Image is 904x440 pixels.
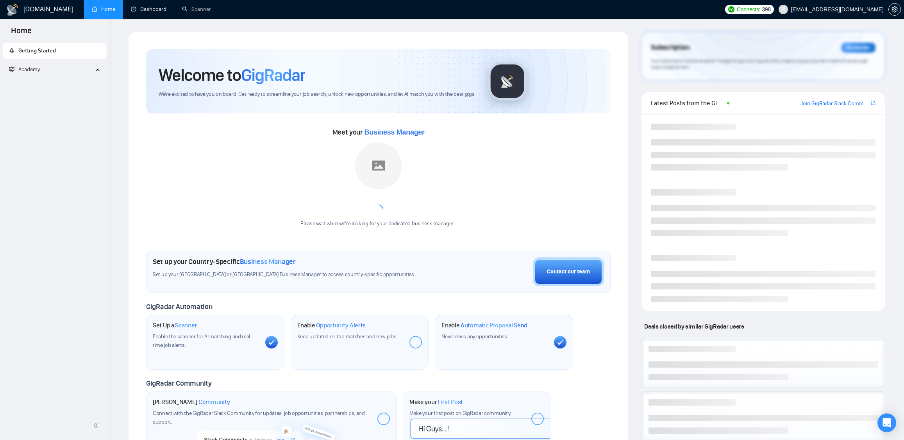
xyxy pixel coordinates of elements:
[364,128,425,136] span: Business Manager
[409,398,463,406] h1: Make your
[737,5,760,14] span: Connects:
[841,43,875,53] div: Reminder
[3,81,106,86] li: Academy Homepage
[800,99,869,108] a: Join GigRadar Slack Community
[651,58,868,70] span: Your subscription will be renewed. To keep things running smoothly, make sure your payment method...
[651,98,725,108] span: Latest Posts from the GigRadar Community
[131,6,166,13] a: dashboardDashboard
[146,379,212,388] span: GigRadar Community
[461,321,527,329] span: Automatic Proposal Send
[533,257,604,286] button: Contact our team
[409,410,511,417] span: Make your first post on GigRadar community.
[153,321,197,329] h1: Set Up a
[182,6,211,13] a: searchScanner
[871,100,875,106] span: export
[438,398,463,406] span: First Post
[889,6,900,13] span: setting
[159,91,475,98] span: We're excited to have you on board. Get ready to streamline your job search, unlock new opportuni...
[728,6,734,13] img: upwork-logo.png
[175,321,197,329] span: Scanner
[373,203,384,214] span: loading
[781,7,786,12] span: user
[159,65,305,86] h1: Welcome to
[316,321,366,329] span: Opportunity Alerts
[441,321,527,329] h1: Enable
[441,333,508,340] span: Never miss any opportunities.
[153,271,423,278] span: Set up your [GEOGRAPHIC_DATA] or [GEOGRAPHIC_DATA] Business Manager to access country-specific op...
[297,333,398,340] span: Keep updated on top matches and new jobs.
[355,142,402,189] img: placeholder.png
[9,66,14,72] span: fund-projection-screen
[198,398,230,406] span: Community
[888,6,901,13] a: setting
[871,99,875,107] a: export
[332,128,425,136] span: Meet your
[9,66,40,73] span: Academy
[877,413,896,432] div: Open Intercom Messenger
[762,5,770,14] span: 398
[297,321,366,329] h1: Enable
[93,422,101,429] span: double-left
[153,410,365,425] span: Connect with the GigRadar Slack Community for updates, job opportunities, partnerships, and support.
[241,65,305,86] span: GigRadar
[296,220,461,228] div: Please wait while we're looking for your dedicated business manager...
[153,333,252,348] span: Enable the scanner for AI matching and real-time job alerts.
[240,257,296,266] span: Business Manager
[153,257,296,266] h1: Set up your Country-Specific
[547,268,590,276] div: Contact our team
[18,47,56,54] span: Getting Started
[888,3,901,16] button: setting
[488,62,527,101] img: gigradar-logo.png
[651,41,690,54] span: Subscription
[92,6,115,13] a: homeHome
[9,48,14,53] span: rocket
[146,302,212,311] span: GigRadar Automation
[5,25,38,41] span: Home
[6,4,19,16] img: logo
[18,66,40,73] span: Academy
[153,398,230,406] h1: [PERSON_NAME]
[641,320,747,333] span: Deals closed by similar GigRadar users
[3,43,106,59] li: Getting Started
